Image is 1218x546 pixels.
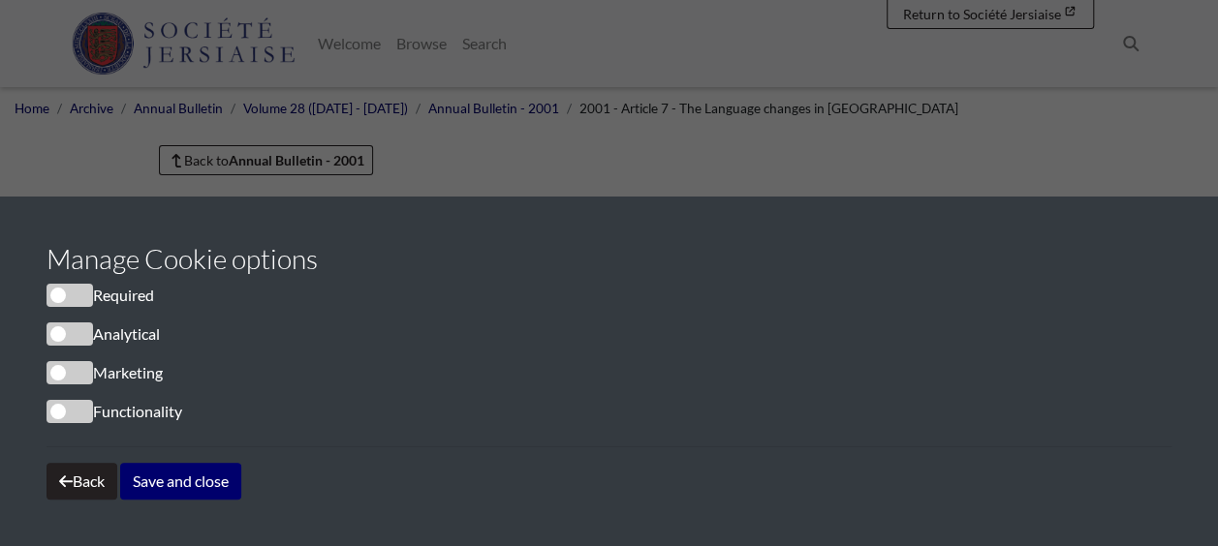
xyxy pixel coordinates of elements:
button: Back [47,463,117,500]
label: Required [47,284,154,307]
label: Functionality [47,400,182,423]
label: Marketing [47,361,163,384]
label: Analytical [47,322,160,346]
button: Save and close [120,463,241,500]
h3: Manage Cookie options [47,243,1171,276]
